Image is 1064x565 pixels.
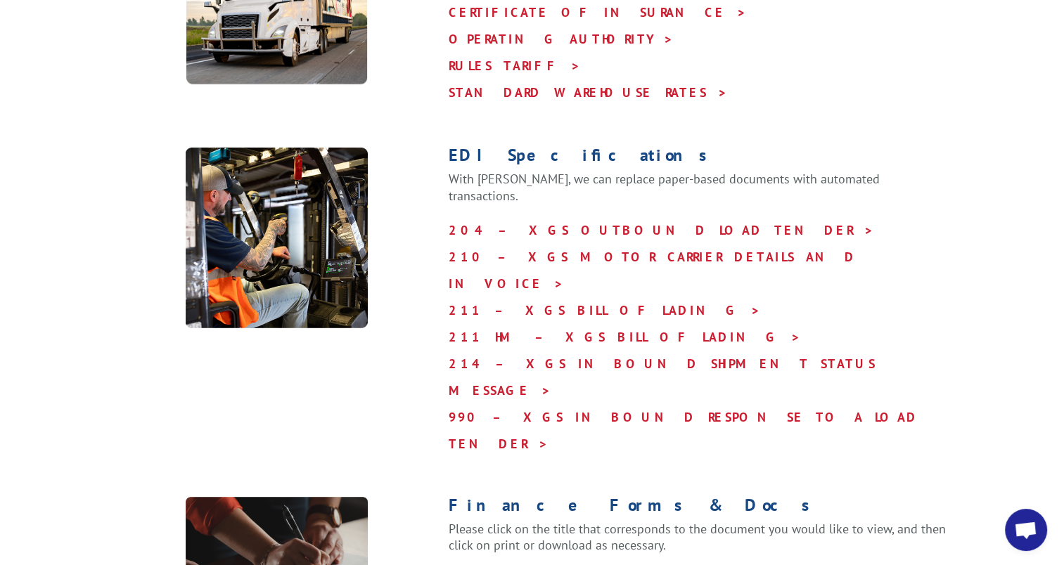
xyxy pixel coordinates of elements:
[449,329,801,345] a: 211 HM – XGS BILL OF LADING >
[449,147,949,171] h1: EDI Specifications
[449,356,876,398] a: 214 – XGS INBOUND SHIPMENT STATUS MESSAGE >
[449,171,949,217] p: With [PERSON_NAME], we can replace paper-based documents with automated transactions.
[449,222,874,238] a: 204 – XGS OUTBOUND LOAD TENDER >
[449,497,949,521] h1: Finance Forms & Docs
[449,249,857,292] a: 210 – XGS MOTOR CARRIER DETAILS AND INVOICE >
[449,84,728,100] a: STANDARD WAREHOUSE RATES >
[186,147,368,329] img: XpressGlobalSystems_Resources_EDI
[449,4,747,20] a: CERTIFICATE OF INSURANCE >
[449,58,581,74] a: RULES TARIFF >
[449,31,674,47] a: OPERATING AUTHORITY >
[449,409,918,452] a: 990 – XGS INBOUND RESPONSE TO A LOAD TENDER >
[449,302,761,318] a: 211 – XGS BILL OF LADING >
[1005,509,1047,551] div: Open chat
